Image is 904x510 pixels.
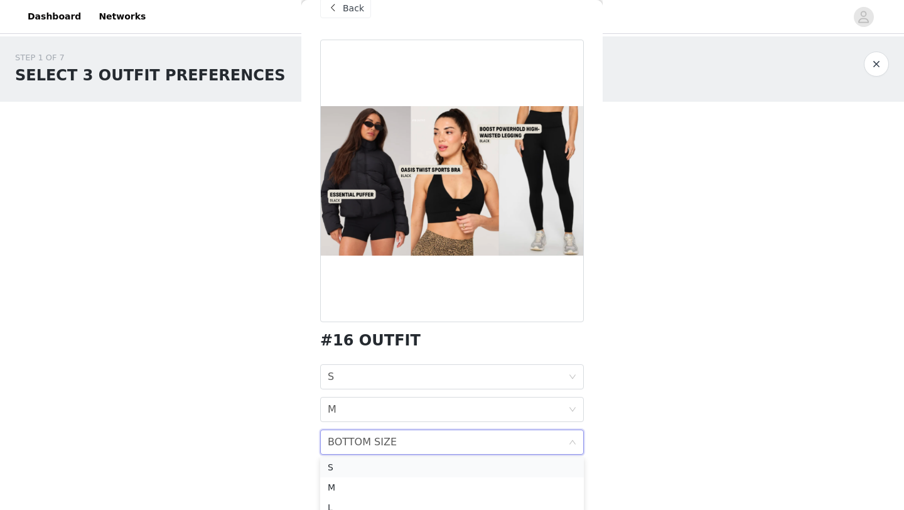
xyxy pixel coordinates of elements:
[569,373,576,382] i: icon: down
[328,480,576,494] div: M
[20,3,89,31] a: Dashboard
[15,64,286,87] h1: SELECT 3 OUTFIT PREFERENCES
[320,332,421,349] h1: #16 OUTFIT
[569,438,576,447] i: icon: down
[328,398,336,421] div: M
[858,7,869,27] div: avatar
[15,52,286,64] div: STEP 1 OF 7
[343,2,364,15] span: Back
[91,3,153,31] a: Networks
[328,430,397,454] div: BOTTOM SIZE
[328,460,576,474] div: S
[328,365,334,389] div: S
[569,406,576,415] i: icon: down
